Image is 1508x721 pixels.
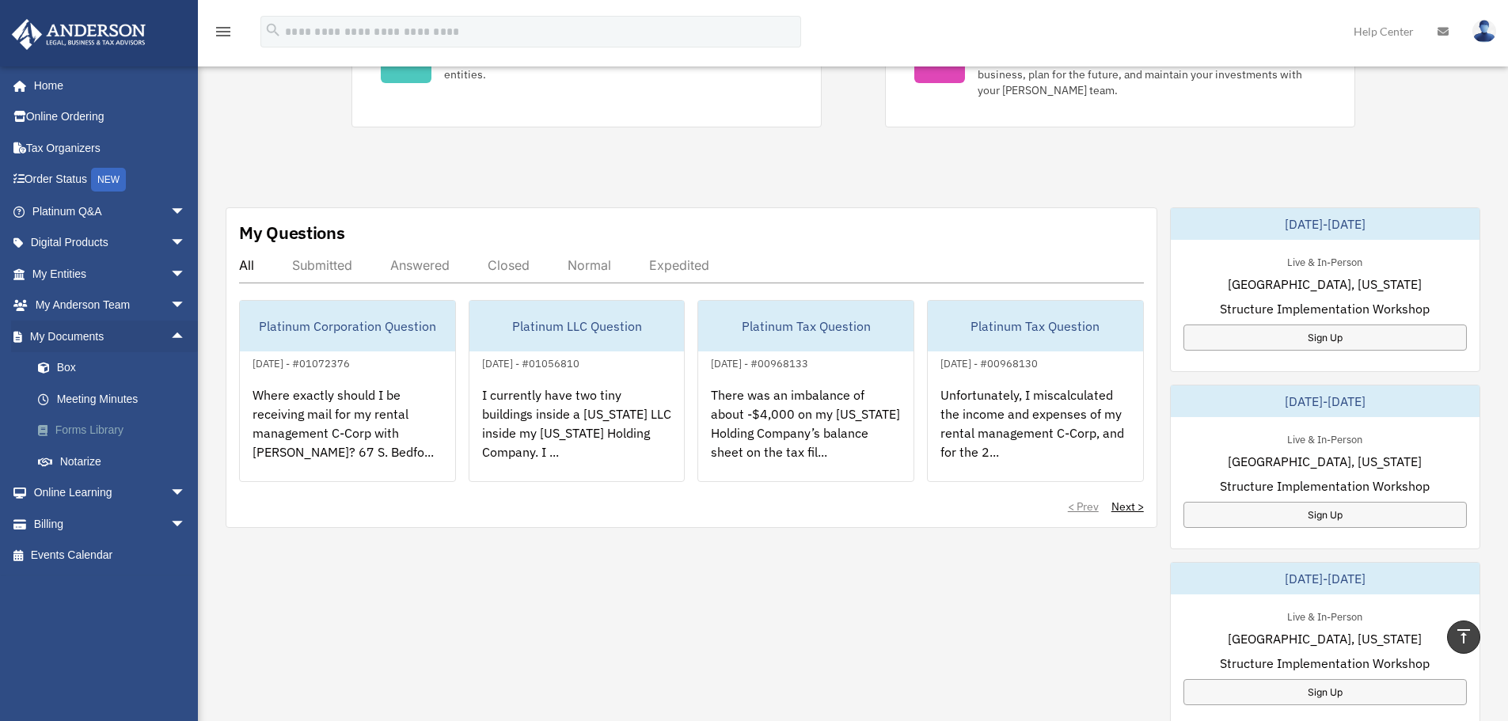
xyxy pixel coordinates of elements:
span: arrow_drop_down [170,195,202,228]
div: Normal [568,257,611,273]
a: Billingarrow_drop_down [11,508,210,540]
a: Sign Up [1183,679,1467,705]
a: My Documentsarrow_drop_up [11,321,210,352]
div: Platinum Tax Question [698,301,914,351]
a: Meeting Minutes [22,383,210,415]
span: arrow_drop_down [170,227,202,260]
img: Anderson Advisors Platinum Portal [7,19,150,50]
a: Platinum Tax Question[DATE] - #00968130Unfortunately, I miscalculated the income and expenses of ... [927,300,1144,482]
span: arrow_drop_down [170,508,202,541]
div: Where exactly should I be receiving mail for my rental management C-Corp with [PERSON_NAME]? 67 S... [240,373,455,496]
div: Platinum Tax Question [928,301,1143,351]
div: I currently have two tiny buildings inside a [US_STATE] LLC inside my [US_STATE] Holding Company.... [469,373,685,496]
a: Order StatusNEW [11,164,210,196]
span: arrow_drop_down [170,477,202,510]
a: Next > [1111,499,1144,514]
a: Sign Up [1183,502,1467,528]
a: Platinum Q&Aarrow_drop_down [11,195,210,227]
a: menu [214,28,233,41]
span: arrow_drop_down [170,290,202,322]
a: Events Calendar [11,540,210,571]
div: [DATE]-[DATE] [1171,385,1480,417]
span: [GEOGRAPHIC_DATA], [US_STATE] [1228,629,1422,648]
a: Online Ordering [11,101,210,133]
a: Platinum Tax Question[DATE] - #00968133There was an imbalance of about -$4,000 on my [US_STATE] H... [697,300,914,482]
div: Platinum Corporation Question [240,301,455,351]
div: Platinum LLC Question [469,301,685,351]
i: vertical_align_top [1454,627,1473,646]
a: Home [11,70,202,101]
a: vertical_align_top [1447,620,1480,654]
div: [DATE]-[DATE] [1171,208,1480,240]
span: Structure Implementation Workshop [1220,476,1430,495]
i: menu [214,22,233,41]
div: [DATE] - #01056810 [469,354,592,370]
div: [DATE] - #00968133 [698,354,821,370]
a: My Anderson Teamarrow_drop_down [11,290,210,321]
div: Expedited [649,257,709,273]
div: [DATE]-[DATE] [1171,563,1480,594]
a: Platinum Corporation Question[DATE] - #01072376Where exactly should I be receiving mail for my re... [239,300,456,482]
div: Live & In-Person [1274,430,1375,446]
a: Platinum LLC Question[DATE] - #01056810I currently have two tiny buildings inside a [US_STATE] LL... [469,300,686,482]
span: arrow_drop_down [170,258,202,290]
div: Unfortunately, I miscalculated the income and expenses of my rental management C-Corp, and for th... [928,373,1143,496]
img: User Pic [1472,20,1496,43]
a: Forms Library [22,415,210,446]
a: Digital Productsarrow_drop_down [11,227,210,259]
div: Closed [488,257,530,273]
div: NEW [91,168,126,192]
span: [GEOGRAPHIC_DATA], [US_STATE] [1228,452,1422,471]
i: search [264,21,282,39]
div: There was an imbalance of about -$4,000 on my [US_STATE] Holding Company’s balance sheet on the t... [698,373,914,496]
span: Structure Implementation Workshop [1220,299,1430,318]
div: Live & In-Person [1274,607,1375,624]
a: Sign Up [1183,324,1467,351]
div: [DATE] - #01072376 [240,354,363,370]
a: Box [22,352,210,384]
div: Submitted [292,257,352,273]
div: Live & In-Person [1274,252,1375,269]
div: All [239,257,254,273]
div: Answered [390,257,450,273]
a: Notarize [22,446,210,477]
a: My Entitiesarrow_drop_down [11,258,210,290]
span: Structure Implementation Workshop [1220,654,1430,673]
a: Tax Organizers [11,132,210,164]
span: [GEOGRAPHIC_DATA], [US_STATE] [1228,275,1422,294]
span: arrow_drop_up [170,321,202,353]
div: My Questions [239,221,345,245]
a: Online Learningarrow_drop_down [11,477,210,509]
div: [DATE] - #00968130 [928,354,1050,370]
